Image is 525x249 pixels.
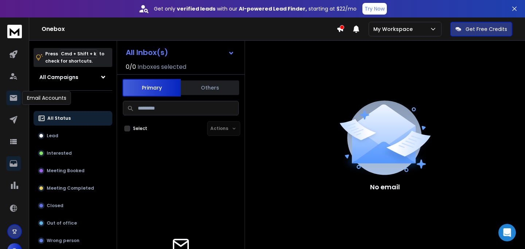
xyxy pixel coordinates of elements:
[34,111,112,126] button: All Status
[34,198,112,213] button: Closed
[126,49,168,56] h1: All Inbox(s)
[126,63,136,71] span: 0 / 0
[373,25,416,33] p: My Workspace
[498,224,516,241] div: Open Intercom Messenger
[47,220,77,226] p: Out of office
[34,233,112,248] button: Wrong person
[45,50,104,65] p: Press to check for shortcuts.
[47,238,79,244] p: Wrong person
[22,91,71,105] div: Email Accounts
[47,168,85,174] p: Meeting Booked
[34,163,112,178] button: Meeting Booked
[7,25,22,38] img: logo
[34,146,112,161] button: Interested
[39,74,78,81] h1: All Campaigns
[34,216,112,230] button: Out of office
[239,5,307,12] strong: AI-powered Lead Finder,
[122,79,181,96] button: Primary
[47,150,72,156] p: Interested
[181,80,239,96] button: Others
[177,5,215,12] strong: verified leads
[34,96,112,107] h3: Filters
[60,50,97,58] span: Cmd + Shift + k
[133,126,147,131] label: Select
[42,25,337,33] h1: Onebox
[466,25,507,33] p: Get Free Credits
[370,182,400,192] p: No email
[47,115,71,121] p: All Status
[47,203,63,209] p: Closed
[47,185,94,191] p: Meeting Completed
[137,63,186,71] h3: Inboxes selected
[34,70,112,84] button: All Campaigns
[34,181,112,195] button: Meeting Completed
[120,45,240,60] button: All Inbox(s)
[450,22,512,36] button: Get Free Credits
[362,3,387,15] button: Try Now
[154,5,357,12] p: Get only with our starting at $22/mo
[365,5,385,12] p: Try Now
[34,129,112,143] button: Lead
[47,133,58,139] p: Lead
